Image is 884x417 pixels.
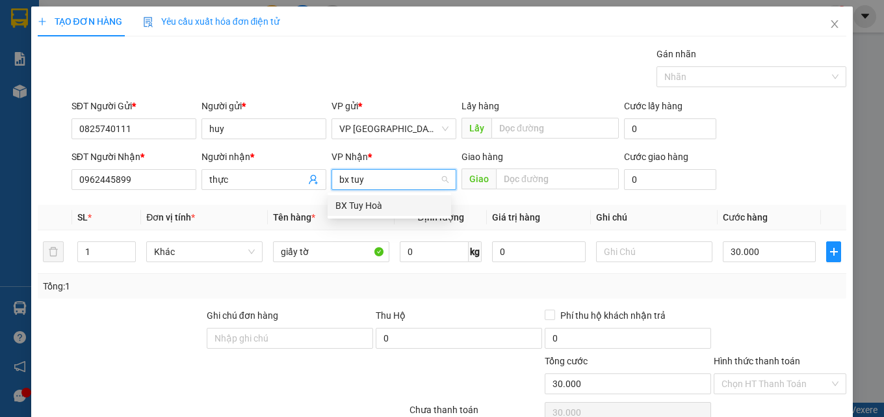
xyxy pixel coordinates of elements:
[624,101,682,111] label: Cước lấy hàng
[6,7,188,55] li: Cúc Tùng Limousine
[555,308,671,323] span: Phí thu hộ khách nhận trả
[43,241,64,262] button: delete
[308,174,318,185] span: user-add
[38,16,122,27] span: TẠO ĐƠN HÀNG
[492,212,540,222] span: Giá trị hàng
[207,328,373,349] input: Ghi chú đơn hàng
[143,16,280,27] span: Yêu cầu xuất hóa đơn điện tử
[723,212,768,222] span: Cước hàng
[331,99,456,113] div: VP gửi
[491,118,619,139] input: Dọc đường
[6,70,90,113] li: VP VP [GEOGRAPHIC_DATA] xe Limousine
[624,169,716,190] input: Cước giao hàng
[273,241,389,262] input: VD: Bàn, Ghế
[624,152,688,162] label: Cước giao hàng
[328,195,451,216] div: BX Tuy Hoà
[714,356,800,366] label: Hình thức thanh toán
[461,152,503,162] span: Giao hàng
[43,279,343,293] div: Tổng: 1
[90,70,173,85] li: VP BX Tuy Hoà
[829,19,840,29] span: close
[596,241,712,262] input: Ghi Chú
[143,17,153,27] img: icon
[591,205,718,230] th: Ghi chú
[154,242,255,262] span: Khác
[461,118,491,139] span: Lấy
[146,212,195,222] span: Đơn vị tính
[273,212,315,222] span: Tên hàng
[827,247,840,257] span: plus
[339,119,448,139] span: VP Nha Trang xe Limousine
[71,99,196,113] div: SĐT Người Gửi
[331,152,368,162] span: VP Nhận
[71,150,196,164] div: SĐT Người Nhận
[38,17,47,26] span: plus
[545,356,588,366] span: Tổng cước
[656,49,696,59] label: Gán nhãn
[90,87,99,96] span: environment
[201,99,326,113] div: Người gửi
[624,118,716,139] input: Cước lấy hàng
[496,168,619,189] input: Dọc đường
[77,212,88,222] span: SL
[816,7,853,43] button: Close
[461,168,496,189] span: Giao
[335,198,443,213] div: BX Tuy Hoà
[492,241,586,262] input: 0
[376,310,406,321] span: Thu Hộ
[461,101,499,111] span: Lấy hàng
[207,310,278,321] label: Ghi chú đơn hàng
[201,150,326,164] div: Người nhận
[826,241,841,262] button: plus
[469,241,482,262] span: kg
